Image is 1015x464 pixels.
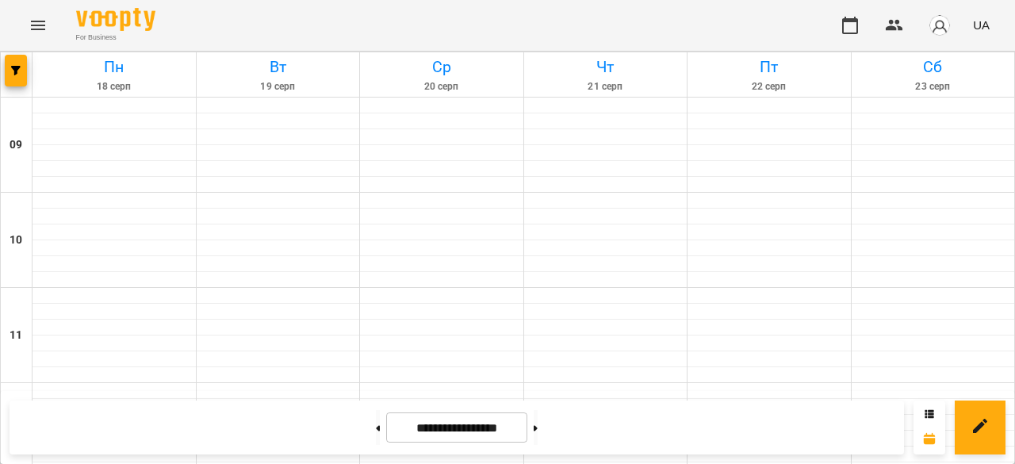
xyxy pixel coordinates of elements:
h6: 11 [10,327,22,344]
img: avatar_s.png [929,14,951,36]
span: For Business [76,33,155,43]
h6: 22 серп [690,79,848,94]
h6: Сб [854,55,1013,79]
img: Voopty Logo [76,8,155,31]
span: UA [973,17,990,33]
h6: Ср [362,55,521,79]
h6: Пт [690,55,848,79]
h6: Пн [35,55,193,79]
h6: 20 серп [362,79,521,94]
h6: Чт [527,55,685,79]
button: Menu [19,6,57,44]
h6: 09 [10,136,22,154]
h6: 21 серп [527,79,685,94]
h6: Вт [199,55,358,79]
h6: 19 серп [199,79,358,94]
h6: 23 серп [854,79,1013,94]
h6: 18 серп [35,79,193,94]
h6: 10 [10,232,22,249]
button: UA [967,10,996,40]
